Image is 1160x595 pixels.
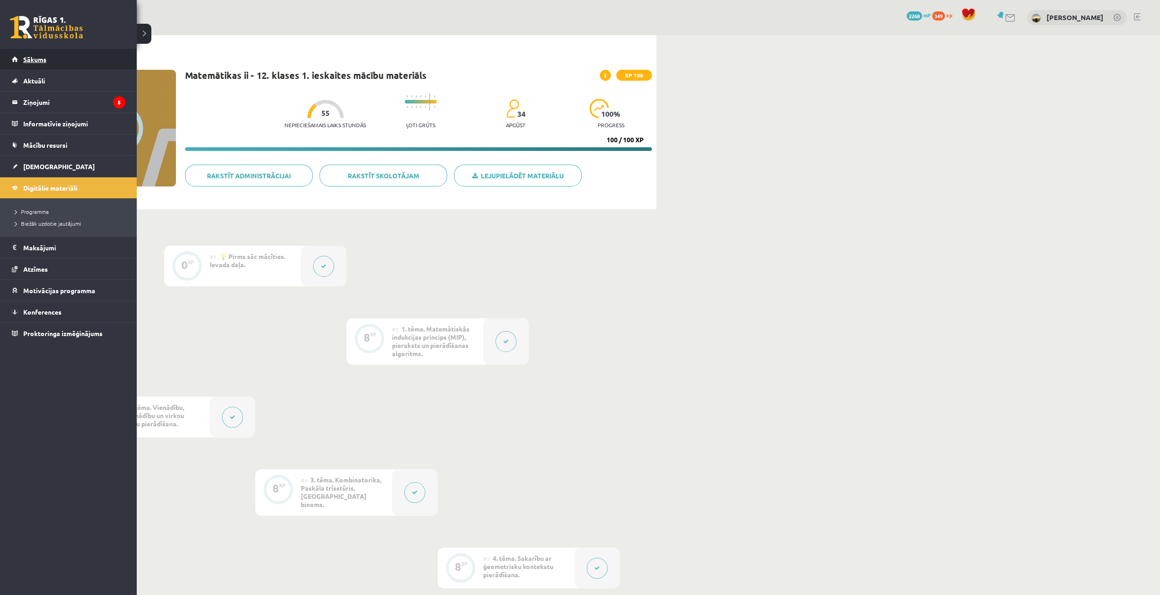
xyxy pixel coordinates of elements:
[370,332,376,337] div: XP
[1031,14,1041,23] img: Nellija Pušņakova
[185,70,427,81] h1: Matemātikas ii - 12. klases 1. ieskaites mācību materiāls
[932,11,957,19] a: 349 xp
[434,95,435,98] img: icon-short-line-57e1e144782c952c97e751825c79c345078a6d821885a25fce030b3d8c18986b.svg
[23,286,95,295] span: Motivācijas programma
[425,95,426,98] img: icon-short-line-57e1e144782c952c97e751825c79c345078a6d821885a25fce030b3d8c18986b.svg
[23,55,46,63] span: Sākums
[517,110,526,118] span: 34
[411,106,412,108] img: icon-short-line-57e1e144782c952c97e751825c79c345078a6d821885a25fce030b3d8c18986b.svg
[23,184,77,192] span: Digitālie materiāli
[923,11,931,19] span: mP
[23,237,125,258] legend: Maksājumi
[23,329,103,337] span: Proktoringa izmēģinājums
[589,99,609,118] img: icon-progress-161ccf0a02000e728c5f80fcf4c31c7af3da0e1684b2b1d7c360e028c24a22f1.svg
[11,220,81,227] span: Biežāk uzdotie jautājumi
[907,11,931,19] a: 2268 mP
[11,219,128,228] a: Biežāk uzdotie jautājumi
[12,156,125,177] a: [DEMOGRAPHIC_DATA]
[113,96,125,109] i: 5
[188,259,194,264] div: XP
[12,70,125,91] a: Aktuāli
[23,92,125,113] legend: Ziņojumi
[23,162,95,171] span: [DEMOGRAPHIC_DATA]
[420,95,421,98] img: icon-short-line-57e1e144782c952c97e751825c79c345078a6d821885a25fce030b3d8c18986b.svg
[284,122,366,128] p: Nepieciešamais laiks stundās
[210,253,217,260] span: #1
[364,333,370,341] div: 8
[320,165,447,186] a: Rakstīt skolotājam
[301,476,308,484] span: #4
[946,11,952,19] span: xp
[392,325,469,357] span: 1. tēma. Matemātiskās indukcijas princips (MIP), pieraksts un pierādīšanas algoritms.
[12,259,125,279] a: Atzīmes
[12,135,125,155] a: Mācību resursi
[420,106,421,108] img: icon-short-line-57e1e144782c952c97e751825c79c345078a6d821885a25fce030b3d8c18986b.svg
[12,301,125,322] a: Konferences
[483,555,490,562] span: #5
[279,483,285,488] div: XP
[12,280,125,301] a: Motivācijas programma
[12,323,125,344] a: Proktoringa izmēģinājums
[23,308,62,316] span: Konferences
[407,95,407,98] img: icon-short-line-57e1e144782c952c97e751825c79c345078a6d821885a25fce030b3d8c18986b.svg
[455,563,461,571] div: 8
[12,92,125,113] a: Ziņojumi5
[598,122,624,128] p: progress
[23,141,67,149] span: Mācību resursi
[416,95,417,98] img: icon-short-line-57e1e144782c952c97e751825c79c345078a6d821885a25fce030b3d8c18986b.svg
[434,106,435,108] img: icon-short-line-57e1e144782c952c97e751825c79c345078a6d821885a25fce030b3d8c18986b.svg
[506,122,526,128] p: apgūst
[932,11,945,21] span: 349
[23,77,45,85] span: Aktuāli
[11,208,49,215] span: Programma
[12,113,125,134] a: Informatīvie ziņojumi
[483,554,553,579] span: 4. tēma. Sakarību ar ģeometrisku kontekstu pierādīšana.
[321,109,330,117] span: 55
[23,265,48,273] span: Atzīmes
[616,70,652,81] span: XP 100
[406,122,435,128] p: Ļoti grūts
[601,110,621,118] span: 100 %
[210,252,285,269] span: 💡 Pirms sāc mācīties. Ievada daļa.
[11,207,128,216] a: Programma
[185,165,313,186] a: Rakstīt administrācijai
[425,106,426,108] img: icon-short-line-57e1e144782c952c97e751825c79c345078a6d821885a25fce030b3d8c18986b.svg
[23,113,125,134] legend: Informatīvie ziņojumi
[273,484,279,492] div: 8
[411,95,412,98] img: icon-short-line-57e1e144782c952c97e751825c79c345078a6d821885a25fce030b3d8c18986b.svg
[454,165,582,186] a: Lejupielādēt materiālu
[119,403,184,428] span: 2. tēma. Vienādību, nevienādību un virkņu īpašību pierādīšana.
[12,177,125,198] a: Digitālie materiāli
[301,476,382,508] span: 3. tēma. Kombinatorika, Paskāla trīsstūris, [GEOGRAPHIC_DATA] binoms.
[12,49,125,70] a: Sākums
[407,106,407,108] img: icon-short-line-57e1e144782c952c97e751825c79c345078a6d821885a25fce030b3d8c18986b.svg
[461,561,468,566] div: XP
[416,106,417,108] img: icon-short-line-57e1e144782c952c97e751825c79c345078a6d821885a25fce030b3d8c18986b.svg
[907,11,922,21] span: 2268
[1047,13,1103,22] a: [PERSON_NAME]
[392,326,399,333] span: #2
[10,16,83,39] a: Rīgas 1. Tālmācības vidusskola
[12,237,125,258] a: Maksājumi
[506,99,519,118] img: students-c634bb4e5e11cddfef0936a35e636f08e4e9abd3cc4e673bd6f9a4125e45ecb1.svg
[181,261,188,269] div: 0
